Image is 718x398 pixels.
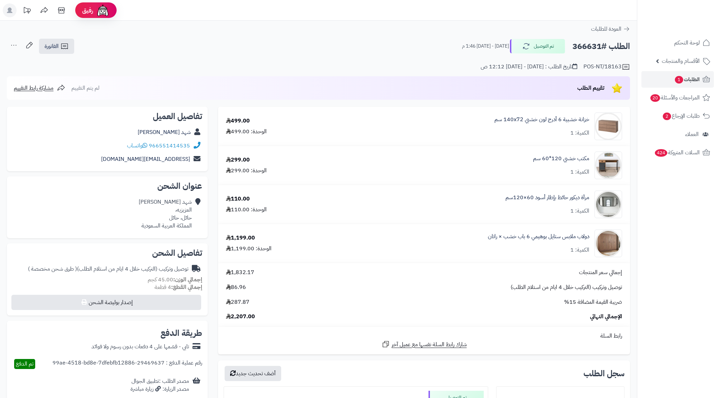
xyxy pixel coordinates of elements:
img: ai-face.png [96,3,110,17]
small: [DATE] - [DATE] 1:46 م [462,43,509,50]
span: تم الدفع [16,360,33,368]
div: 1,199.00 [226,234,255,242]
span: لوحة التحكم [674,38,700,48]
img: 1753183340-1-90x90.jpg [595,191,622,218]
span: السلات المتروكة [654,148,700,157]
small: 4 قطعة [155,283,202,291]
div: مصدر الزيارة: زيارة مباشرة [130,385,189,393]
span: الإجمالي النهائي [590,313,622,321]
span: لم يتم التقييم [71,84,99,92]
div: POS-NT/18163 [583,63,630,71]
div: 499.00 [226,117,250,125]
span: العودة للطلبات [591,25,621,33]
a: مكتب خشبي 120*60 سم [533,155,589,163]
a: واتساب [127,142,147,150]
a: المراجعات والأسئلة20 [641,89,714,106]
div: رابط السلة [221,332,627,340]
div: توصيل وتركيب (التركيب خلال 4 ايام من استلام الطلب) [28,265,188,273]
a: شهد [PERSON_NAME] [138,128,191,136]
strong: إجمالي الوزن: [173,275,202,284]
a: 966551414535 [149,142,190,150]
a: مشاركة رابط التقييم [14,84,65,92]
div: رقم عملية الدفع : 29469637-99ae-4518-bd8e-7dfebfb12886 [52,359,202,369]
h3: سجل الطلب [583,369,624,378]
div: تاريخ الطلب : [DATE] - [DATE] 12:12 ص [481,63,577,71]
span: العملاء [685,129,699,139]
span: 287.87 [226,298,249,306]
a: السلات المتروكة424 [641,144,714,161]
div: 299.00 [226,156,250,164]
h2: تفاصيل الشحن [12,249,202,257]
div: الكمية: 1 [570,246,589,254]
h2: عنوان الشحن [12,182,202,190]
div: الوحدة: 110.00 [226,206,267,214]
span: شارك رابط السلة نفسها مع عميل آخر [392,341,467,349]
div: الكمية: 1 [570,129,589,137]
button: أضف تحديث جديد [225,366,281,381]
a: الفاتورة [39,39,74,54]
span: 424 [655,149,667,157]
a: طلبات الإرجاع2 [641,108,714,124]
span: ضريبة القيمة المضافة 15% [564,298,622,306]
span: توصيل وتركيب (التركيب خلال 4 ايام من استلام الطلب) [511,283,622,291]
h2: تفاصيل العميل [12,112,202,120]
div: الوحدة: 499.00 [226,128,267,136]
div: 110.00 [226,195,250,203]
h2: طريقة الدفع [160,329,202,337]
span: إجمالي سعر المنتجات [579,269,622,276]
span: الأقسام والمنتجات [662,56,700,66]
img: 1752058398-1(9)-90x90.jpg [595,113,622,140]
a: العودة للطلبات [591,25,630,33]
span: الطلبات [674,75,700,84]
div: شهد [PERSON_NAME] العزيزيه، حائل، حائل المملكة العربية السعودية [139,198,192,230]
span: المراجعات والأسئلة [650,93,700,103]
img: 1749982072-1-90x90.jpg [595,230,622,257]
a: دولاب ملابس ستايل بوهيمي 6 باب خشب × راتان [488,233,589,241]
span: 2 [663,113,671,120]
span: ( طرق شحن مخصصة ) [28,265,77,273]
span: 20 [650,94,660,102]
a: خزانة خشبية 6 أدرج لون خشبي 140x72 سم [494,116,589,124]
div: الكمية: 1 [570,168,589,176]
button: إصدار بوليصة الشحن [11,295,201,310]
a: مرآة ديكور حائط بإطار أسود 60×120سم [505,194,589,202]
a: تحديثات المنصة [18,3,36,19]
div: الوحدة: 1,199.00 [226,245,272,253]
span: الفاتورة [45,42,59,50]
a: العملاء [641,126,714,143]
img: 1742158878-1-90x90.jpg [595,152,622,179]
a: شارك رابط السلة نفسها مع عميل آخر [382,340,467,349]
span: مشاركة رابط التقييم [14,84,53,92]
span: 1 [675,76,683,84]
div: مصدر الطلب :تطبيق الجوال [130,377,189,393]
span: طلبات الإرجاع [662,111,700,121]
strong: إجمالي القطع: [171,283,202,291]
button: تم التوصيل [510,39,565,54]
span: 2,207.00 [226,313,255,321]
a: الطلبات1 [641,71,714,88]
span: رفيق [82,6,93,14]
a: لوحة التحكم [641,35,714,51]
div: الكمية: 1 [570,207,589,215]
span: 86.96 [226,283,246,291]
a: [EMAIL_ADDRESS][DOMAIN_NAME] [101,155,190,163]
div: تابي - قسّمها على 4 دفعات بدون رسوم ولا فوائد [91,343,189,351]
span: تقييم الطلب [577,84,604,92]
div: الوحدة: 299.00 [226,167,267,175]
h2: الطلب #366631 [572,39,630,54]
span: 1,832.17 [226,269,254,276]
small: 45.00 كجم [148,275,202,284]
